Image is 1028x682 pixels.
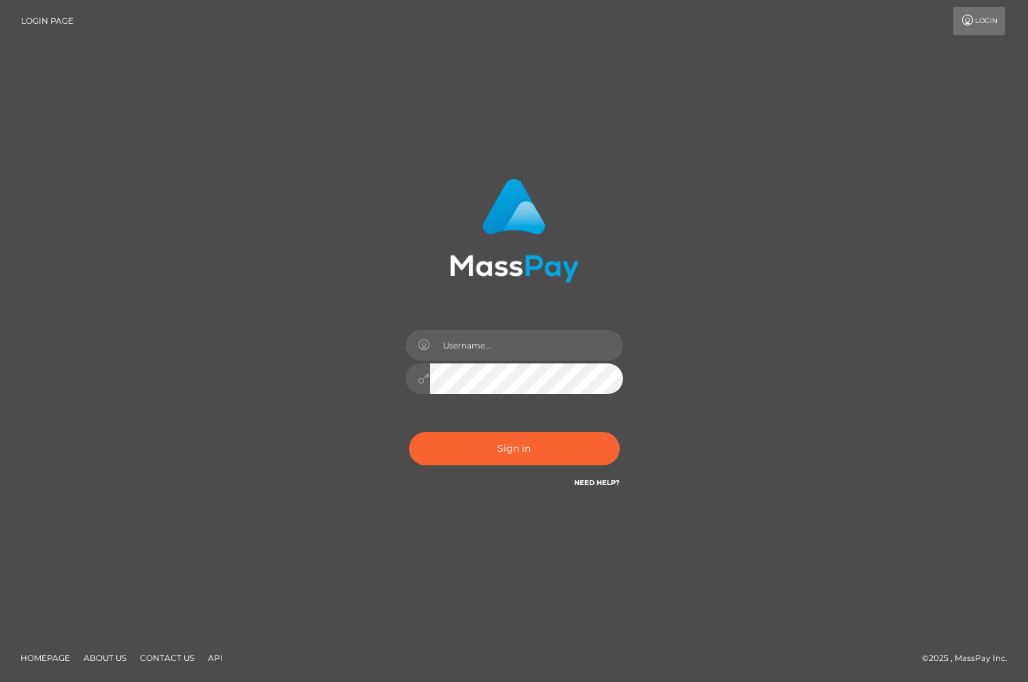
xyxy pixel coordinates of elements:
button: Sign in [409,432,620,465]
div: © 2025 , MassPay Inc. [922,651,1018,666]
a: About Us [78,647,132,668]
input: Username... [430,330,623,361]
a: Login Page [21,7,73,35]
a: Need Help? [574,478,620,487]
a: API [202,647,228,668]
a: Contact Us [135,647,200,668]
a: Login [953,7,1005,35]
img: MassPay Login [450,179,579,283]
a: Homepage [15,647,75,668]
